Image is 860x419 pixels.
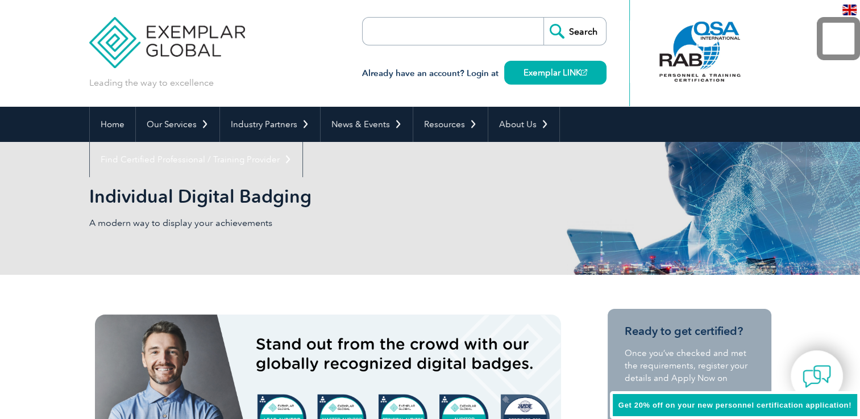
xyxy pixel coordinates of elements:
[362,66,606,81] h3: Already have an account? Login at
[413,107,488,142] a: Resources
[581,69,587,76] img: open_square.png
[90,142,302,177] a: Find Certified Professional / Training Provider
[89,217,430,229] p: A modern way to display your achievements
[842,5,857,15] img: en
[136,107,219,142] a: Our Services
[488,107,559,142] a: About Us
[625,347,754,384] p: Once you’ve checked and met the requirements, register your details and Apply Now on
[89,77,214,89] p: Leading the way to excellence
[89,187,567,206] h2: Individual Digital Badging
[504,61,606,85] a: Exemplar LINK
[803,362,831,391] img: contact-chat.png
[220,107,320,142] a: Industry Partners
[543,18,606,45] input: Search
[90,107,135,142] a: Home
[625,324,754,338] h3: Ready to get certified?
[321,107,413,142] a: News & Events
[618,401,851,409] span: Get 20% off on your new personnel certification application!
